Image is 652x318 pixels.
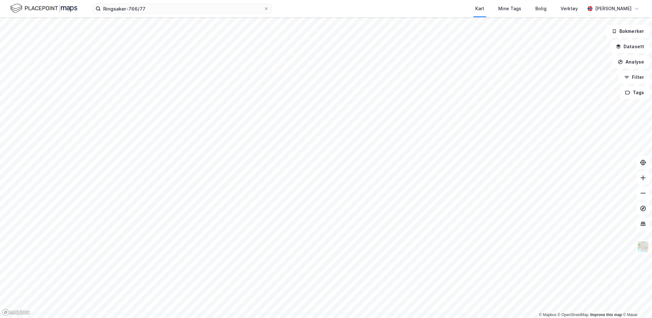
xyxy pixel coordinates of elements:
[539,313,556,317] a: Mapbox
[10,3,77,14] img: logo.f888ab2527a4732fd821a326f86c7f29.svg
[610,40,649,53] button: Datasett
[612,56,649,68] button: Analyse
[590,313,622,317] a: Improve this map
[475,5,484,12] div: Kart
[619,71,649,84] button: Filter
[101,4,264,13] input: Søk på adresse, matrikkel, gårdeiere, leietakere eller personer
[535,5,547,12] div: Bolig
[561,5,578,12] div: Verktøy
[606,25,649,38] button: Bokmerker
[620,86,649,99] button: Tags
[620,287,652,318] div: Kontrollprogram for chat
[498,5,521,12] div: Mine Tags
[595,5,632,12] div: [PERSON_NAME]
[558,313,589,317] a: OpenStreetMap
[620,287,652,318] iframe: Chat Widget
[2,309,30,316] a: Mapbox homepage
[637,241,649,253] img: Z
